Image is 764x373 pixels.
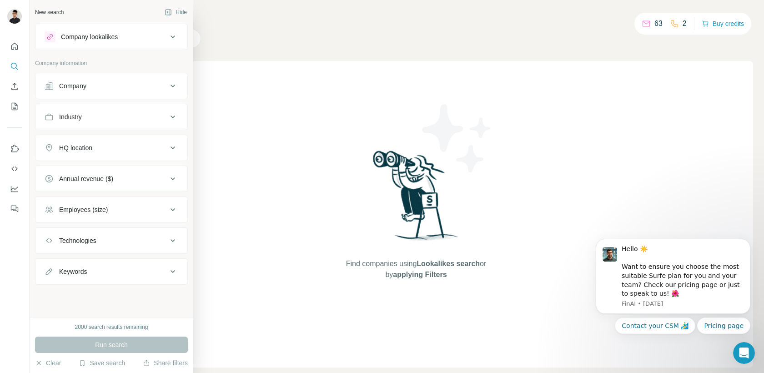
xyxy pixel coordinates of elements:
[35,75,187,97] button: Company
[343,258,489,280] span: Find companies using or by
[59,81,86,91] div: Company
[683,18,687,29] p: 2
[369,148,463,250] img: Surfe Illustration - Woman searching with binoculars
[35,358,61,368] button: Clear
[7,9,22,24] img: Avatar
[582,209,764,348] iframe: Intercom notifications message
[35,59,188,67] p: Company information
[75,323,148,331] div: 2000 search results remaining
[59,205,108,214] div: Employees (size)
[654,18,663,29] p: 63
[7,181,22,197] button: Dashboard
[417,260,480,267] span: Lookalikes search
[7,38,22,55] button: Quick start
[7,58,22,75] button: Search
[35,168,187,190] button: Annual revenue ($)
[7,98,22,115] button: My lists
[35,106,187,128] button: Industry
[79,11,753,24] h4: Search
[61,32,118,41] div: Company lookalikes
[35,261,187,282] button: Keywords
[416,97,498,179] img: Surfe Illustration - Stars
[59,236,96,245] div: Technologies
[158,5,193,19] button: Hide
[59,267,87,276] div: Keywords
[7,78,22,95] button: Enrich CSV
[59,174,113,183] div: Annual revenue ($)
[733,342,755,364] iframe: Intercom live chat
[59,112,82,121] div: Industry
[7,161,22,177] button: Use Surfe API
[7,201,22,217] button: Feedback
[59,143,92,152] div: HQ location
[35,230,187,252] button: Technologies
[143,358,188,368] button: Share filters
[35,8,64,16] div: New search
[79,358,125,368] button: Save search
[35,26,187,48] button: Company lookalikes
[35,137,187,159] button: HQ location
[7,141,22,157] button: Use Surfe on LinkedIn
[702,17,744,30] button: Buy credits
[393,271,447,278] span: applying Filters
[35,199,187,221] button: Employees (size)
